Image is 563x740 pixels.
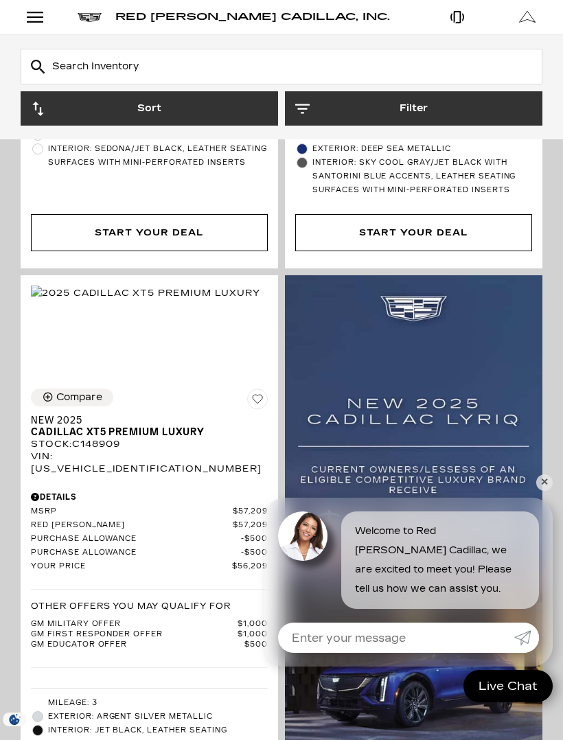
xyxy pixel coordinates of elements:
div: Welcome to Red [PERSON_NAME] Cadillac, we are excited to meet you! Please tell us how we can assi... [341,511,539,609]
span: Exterior: Argent Silver Metallic [48,710,268,724]
button: Compare Vehicle [31,389,113,406]
div: Stock : C148909 [31,438,268,450]
a: Red [PERSON_NAME] $57,209 [31,520,268,531]
button: Filter [285,91,542,126]
div: VIN: [US_VEHICLE_IDENTIFICATION_NUMBER] [31,450,268,475]
span: Purchase Allowance [31,548,241,558]
span: $57,209 [233,507,268,517]
span: MSRP [31,507,233,517]
a: Cadillac logo [78,8,102,27]
div: Pricing Details - New 2025 Cadillac XT5 Premium Luxury [31,491,268,503]
span: GM First Responder Offer [31,629,238,640]
img: 2025 Cadillac XT5 Premium Luxury [31,286,260,301]
span: Red [PERSON_NAME] [31,520,233,531]
div: Start Your Deal [95,225,203,240]
button: Save Vehicle [247,389,268,415]
span: $1,000 [238,629,268,640]
p: Other Offers You May Qualify For [31,600,231,612]
span: $500 [241,534,268,544]
span: $500 [241,548,268,558]
a: Purchase Allowance $500 [31,548,268,558]
a: New 2025Cadillac XT5 Premium Luxury [31,415,268,438]
span: New 2025 [31,415,257,426]
span: GM Educator Offer [31,640,244,650]
a: GM Educator Offer $500 [31,640,268,650]
a: Red [PERSON_NAME] Cadillac, Inc. [115,8,390,27]
span: Purchase Allowance [31,534,241,544]
span: Cadillac XT5 Premium Luxury [31,426,257,438]
a: GM First Responder Offer $1,000 [31,629,268,640]
div: Start Your Deal [31,214,268,251]
span: Interior: Sky Cool Gray/Jet Black with Santorini Blue accents, Leather seating surfaces with mini... [312,156,532,197]
input: Search Inventory [21,49,542,84]
a: Submit [514,623,539,653]
span: Red [PERSON_NAME] Cadillac, Inc. [115,11,390,23]
span: Live Chat [472,678,544,694]
input: Enter your message [278,623,514,653]
span: $500 [244,640,268,650]
a: Your Price $56,209 [31,562,268,572]
span: $57,209 [233,520,268,531]
span: $1,000 [238,619,268,629]
span: GM Military Offer [31,619,238,629]
a: Purchase Allowance $500 [31,534,268,544]
span: Your Price [31,562,232,572]
div: Start Your Deal [359,225,468,240]
span: Interior: Sedona/Jet Black, Leather seating surfaces with mini-perforated inserts [48,142,268,170]
div: Compare [56,391,102,404]
img: Agent profile photo [278,511,328,561]
li: Mileage: 3 [31,696,268,710]
button: Sort [21,91,278,126]
img: Cadillac logo [78,13,102,22]
span: $56,209 [232,562,268,572]
span: Exterior: Deep Sea Metallic [312,142,532,156]
div: Start Your Deal [295,214,532,251]
a: MSRP $57,209 [31,507,268,517]
a: GM Military Offer $1,000 [31,619,268,629]
a: Live Chat [463,670,553,702]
